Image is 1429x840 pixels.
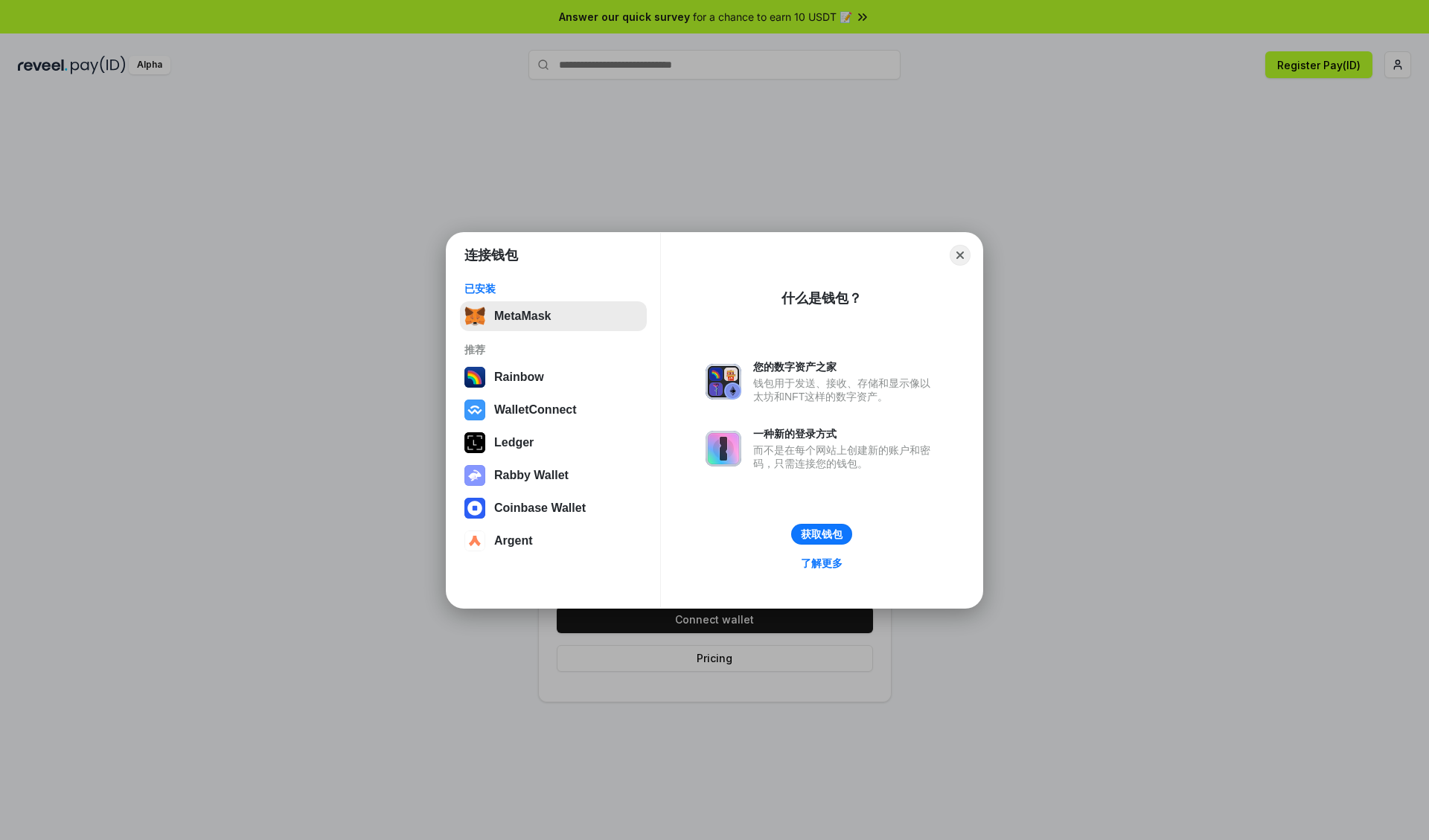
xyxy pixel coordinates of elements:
[464,306,485,327] img: svg+xml,%3Csvg%20fill%3D%22none%22%20height%3D%2233%22%20viewBox%3D%220%200%2035%2033%22%20width%...
[464,367,485,388] img: svg+xml,%3Csvg%20width%3D%22120%22%20height%3D%22120%22%20viewBox%3D%220%200%20120%20120%22%20fil...
[464,432,485,453] img: svg+xml,%3Csvg%20xmlns%3D%22http%3A%2F%2Fwww.w3.org%2F2000%2Fsvg%22%20width%3D%2228%22%20height%3...
[494,501,586,515] div: Coinbase Wallet
[791,524,852,545] button: 获取钱包
[494,371,544,384] div: Rainbow
[464,246,518,264] h1: 连接钱包
[753,443,938,470] div: 而不是在每个网站上创建新的账户和密码，只需连接您的钱包。
[464,465,485,486] img: svg+xml,%3Csvg%20xmlns%3D%22http%3A%2F%2Fwww.w3.org%2F2000%2Fsvg%22%20fill%3D%22none%22%20viewBox...
[460,526,647,556] button: Argent
[464,400,485,420] img: svg+xml,%3Csvg%20width%3D%2228%22%20height%3D%2228%22%20viewBox%3D%220%200%2028%2028%22%20fill%3D...
[464,343,642,356] div: 推荐
[460,362,647,392] button: Rainbow
[753,360,938,373] div: 您的数字资产之家
[494,310,551,323] div: MetaMask
[753,427,938,440] div: 一种新的登录方式
[801,557,843,570] div: 了解更多
[460,301,647,331] button: MetaMask
[494,469,569,482] div: Rabby Wallet
[464,530,485,551] img: svg+xml,%3Csvg%20width%3D%2228%22%20height%3D%2228%22%20viewBox%3D%220%200%2028%2028%22%20fill%3D...
[460,395,647,425] button: WalletConnect
[460,428,647,458] button: Ledger
[706,431,741,467] img: svg+xml,%3Csvg%20xmlns%3D%22http%3A%2F%2Fwww.w3.org%2F2000%2Fsvg%22%20fill%3D%22none%22%20viewBox...
[781,289,862,307] div: 什么是钱包？
[494,534,533,548] div: Argent
[753,376,938,403] div: 钱包用于发送、接收、存储和显示像以太坊和NFT这样的数字资产。
[460,461,647,490] button: Rabby Wallet
[706,364,741,400] img: svg+xml,%3Csvg%20xmlns%3D%22http%3A%2F%2Fwww.w3.org%2F2000%2Fsvg%22%20fill%3D%22none%22%20viewBox...
[950,245,971,266] button: Close
[494,436,534,449] div: Ledger
[464,282,642,295] div: 已安装
[460,493,647,523] button: Coinbase Wallet
[792,554,851,573] a: 了解更多
[494,403,577,417] div: WalletConnect
[464,498,485,519] img: svg+xml,%3Csvg%20width%3D%2228%22%20height%3D%2228%22%20viewBox%3D%220%200%2028%2028%22%20fill%3D...
[801,528,843,541] div: 获取钱包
